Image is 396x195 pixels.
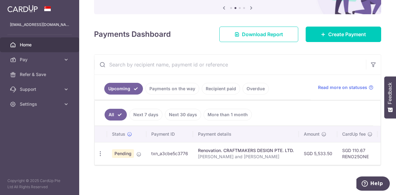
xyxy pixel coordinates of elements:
a: Create Payment [306,27,381,42]
td: SGD 5,533.50 [299,142,337,165]
a: Read more on statuses [318,84,373,91]
span: Feedback [387,83,393,104]
span: Pending [112,149,134,158]
iframe: Opens a widget where you can find more information [356,176,390,192]
span: Home [20,42,61,48]
span: Create Payment [328,31,366,38]
div: Renovation. CRAFTMAKERS DESIGN PTE. LTD. [198,147,294,154]
span: Read more on statuses [318,84,367,91]
span: Download Report [242,31,283,38]
span: Support [20,86,61,92]
p: [PERSON_NAME] and [PERSON_NAME] [198,154,294,160]
a: Download Report [219,27,298,42]
th: Payment details [193,126,299,142]
a: More than 1 month [204,109,252,121]
th: Payment ID [146,126,193,142]
a: Next 7 days [129,109,162,121]
button: Feedback - Show survey [384,76,396,118]
img: CardUp [7,5,38,12]
a: Recipient paid [202,83,240,95]
a: Next 30 days [165,109,201,121]
span: Settings [20,101,61,107]
td: SGD 110.67 RENO25ONE [337,142,377,165]
a: All [105,109,127,121]
a: Overdue [243,83,269,95]
span: Pay [20,57,61,63]
span: CardUp fee [342,131,366,137]
span: Refer & Save [20,71,61,78]
input: Search by recipient name, payment id or reference [94,55,366,74]
p: [EMAIL_ADDRESS][DOMAIN_NAME] [10,22,69,28]
span: Amount [304,131,320,137]
a: Upcoming [104,83,143,95]
span: Status [112,131,125,137]
td: txn_a3cbe5c3776 [146,142,193,165]
a: Payments on the way [145,83,199,95]
h4: Payments Dashboard [94,29,171,40]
